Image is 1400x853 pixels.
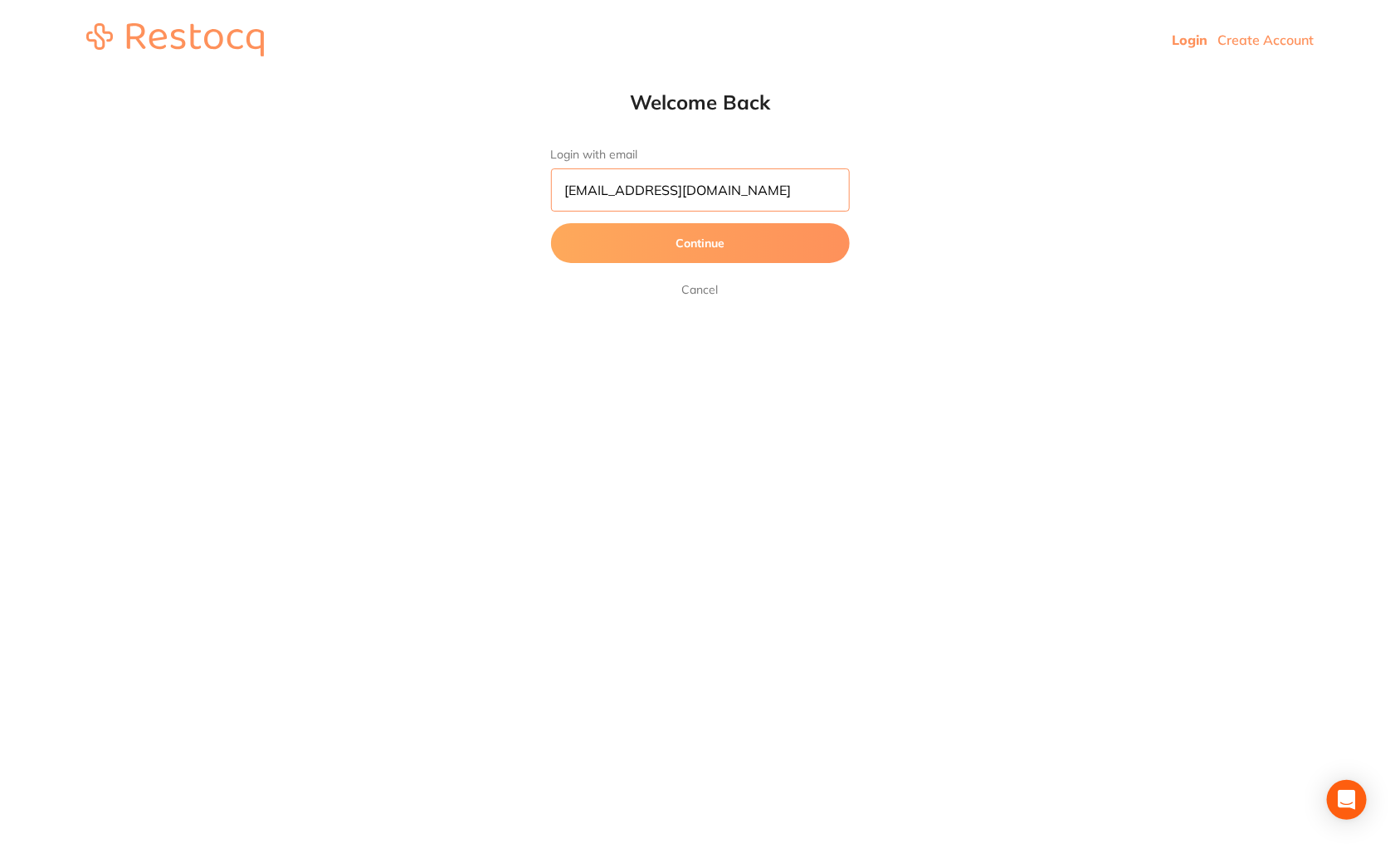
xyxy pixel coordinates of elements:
[1172,32,1207,48] a: Login
[1217,32,1314,48] a: Create Account
[551,223,850,263] button: Continue
[518,90,883,115] h1: Welcome Back
[1327,780,1367,820] div: Open Intercom Messenger
[551,148,850,162] label: Login with email
[679,280,722,300] a: Cancel
[86,23,264,56] img: restocq_logo.svg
